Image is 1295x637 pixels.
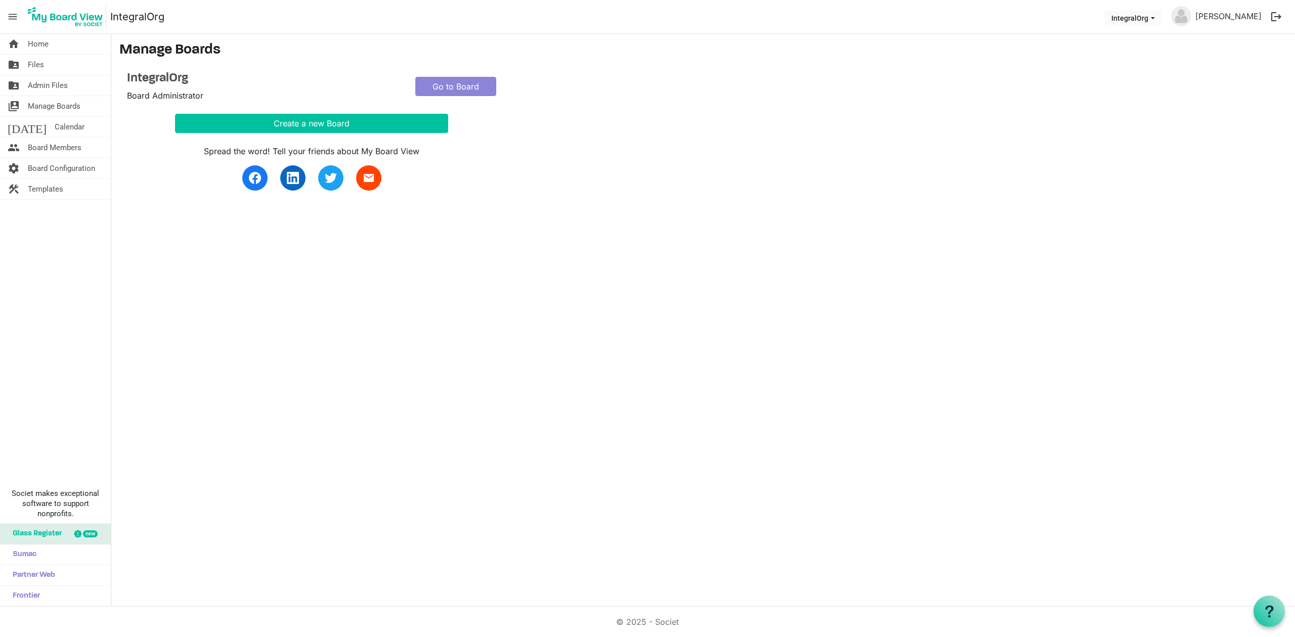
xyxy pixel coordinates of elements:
[28,158,95,178] span: Board Configuration
[8,586,40,606] span: Frontier
[249,172,261,184] img: facebook.svg
[8,75,20,96] span: folder_shared
[175,114,448,133] button: Create a new Board
[127,90,203,101] span: Board Administrator
[28,34,49,54] span: Home
[8,55,20,75] span: folder_shared
[616,617,679,627] a: © 2025 - Societ
[55,117,84,137] span: Calendar
[28,138,81,158] span: Board Members
[1191,6,1266,26] a: [PERSON_NAME]
[8,524,62,544] span: Glass Register
[287,172,299,184] img: linkedin.svg
[25,4,106,29] img: My Board View Logo
[127,71,400,86] a: IntegralOrg
[363,172,375,184] span: email
[119,42,1287,59] h3: Manage Boards
[83,530,98,537] div: new
[415,77,496,96] a: Go to Board
[1266,6,1287,27] button: logout
[5,488,106,519] span: Societ makes exceptional software to support nonprofits.
[8,158,20,178] span: settings
[1105,11,1161,25] button: IntegralOrg dropdownbutton
[28,55,44,75] span: Files
[28,96,80,116] span: Manage Boards
[8,117,47,137] span: [DATE]
[28,179,63,199] span: Templates
[8,34,20,54] span: home
[28,75,68,96] span: Admin Files
[110,7,164,27] a: IntegralOrg
[8,179,20,199] span: construction
[175,145,448,157] div: Spread the word! Tell your friends about My Board View
[1171,6,1191,26] img: no-profile-picture.svg
[8,565,55,585] span: Partner Web
[8,138,20,158] span: people
[325,172,337,184] img: twitter.svg
[8,544,36,565] span: Sumac
[25,4,110,29] a: My Board View Logo
[356,165,381,191] a: email
[8,96,20,116] span: switch_account
[3,7,22,26] span: menu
